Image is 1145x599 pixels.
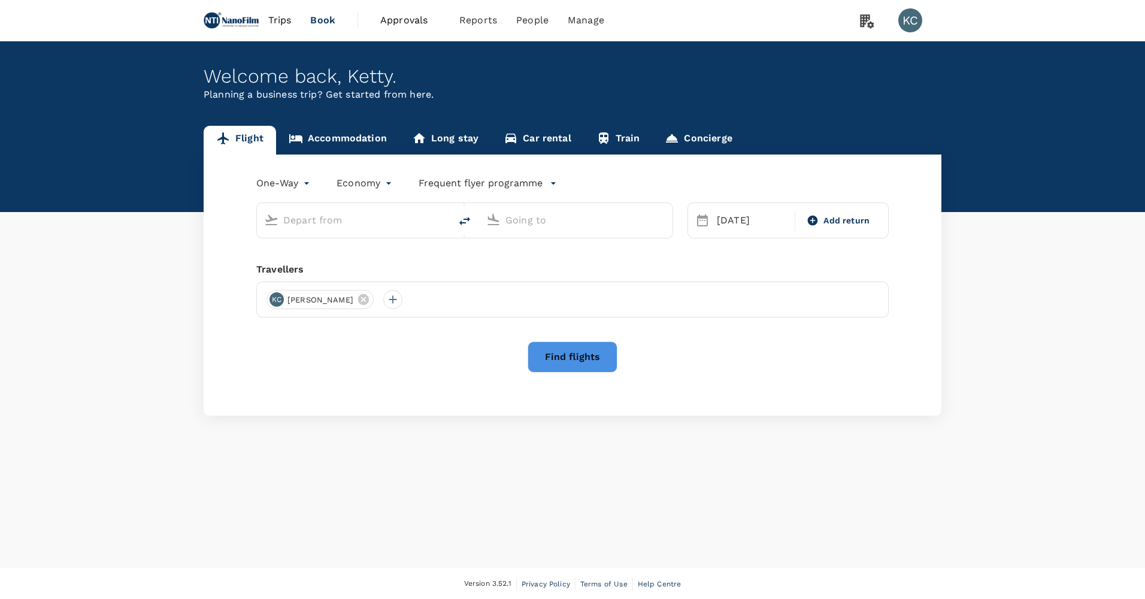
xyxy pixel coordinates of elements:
span: Add return [823,214,870,227]
button: delete [450,207,479,235]
a: Privacy Policy [522,577,570,591]
div: Travellers [256,262,889,277]
a: Flight [204,126,276,155]
input: Depart from [283,211,425,229]
a: Car rental [491,126,584,155]
span: Reports [459,13,497,28]
div: KC [269,292,284,307]
a: Long stay [399,126,491,155]
input: Going to [505,211,647,229]
a: Train [584,126,653,155]
span: People [516,13,549,28]
a: Concierge [652,126,744,155]
a: Help Centre [638,577,681,591]
span: Book [310,13,335,28]
p: Frequent flyer programme [419,176,543,190]
span: Help Centre [638,580,681,588]
div: Welcome back , Ketty . [204,65,941,87]
span: Trips [268,13,292,28]
span: Manage [568,13,604,28]
button: Open [664,219,667,221]
p: Planning a business trip? Get started from here. [204,87,941,102]
span: Approvals [380,13,440,28]
a: Accommodation [276,126,399,155]
img: NANOFILM TECHNOLOGIES INTERNATIONAL LIMITED [204,7,259,34]
span: Privacy Policy [522,580,570,588]
span: Version 3.52.1 [464,578,511,590]
button: Find flights [528,341,617,373]
span: [PERSON_NAME] [280,294,361,306]
button: Frequent flyer programme [419,176,557,190]
a: Terms of Use [580,577,628,591]
button: Open [442,219,444,221]
div: KC [898,8,922,32]
div: One-Way [256,174,313,193]
div: KC[PERSON_NAME] [266,290,374,309]
div: [DATE] [712,208,792,232]
div: Economy [337,174,395,193]
span: Terms of Use [580,580,628,588]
